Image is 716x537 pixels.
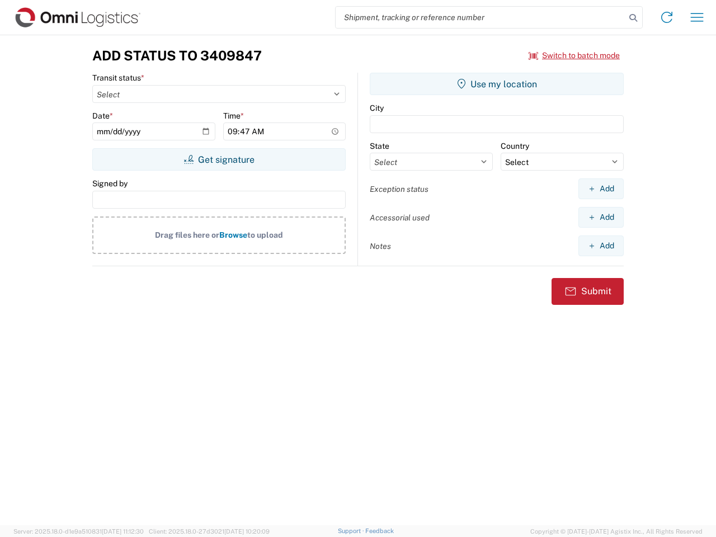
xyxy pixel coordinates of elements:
[370,241,391,251] label: Notes
[529,46,620,65] button: Switch to batch mode
[92,48,262,64] h3: Add Status to 3409847
[501,141,529,151] label: Country
[149,528,270,535] span: Client: 2025.18.0-27d3021
[92,111,113,121] label: Date
[530,526,703,536] span: Copyright © [DATE]-[DATE] Agistix Inc., All Rights Reserved
[224,528,270,535] span: [DATE] 10:20:09
[370,184,428,194] label: Exception status
[92,178,128,189] label: Signed by
[365,527,394,534] a: Feedback
[223,111,244,121] label: Time
[578,207,624,228] button: Add
[578,235,624,256] button: Add
[336,7,625,28] input: Shipment, tracking or reference number
[338,527,366,534] a: Support
[552,278,624,305] button: Submit
[219,230,247,239] span: Browse
[370,141,389,151] label: State
[370,73,624,95] button: Use my location
[102,528,144,535] span: [DATE] 11:12:30
[370,213,430,223] label: Accessorial used
[578,178,624,199] button: Add
[155,230,219,239] span: Drag files here or
[92,148,346,171] button: Get signature
[370,103,384,113] label: City
[247,230,283,239] span: to upload
[92,73,144,83] label: Transit status
[13,528,144,535] span: Server: 2025.18.0-d1e9a510831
